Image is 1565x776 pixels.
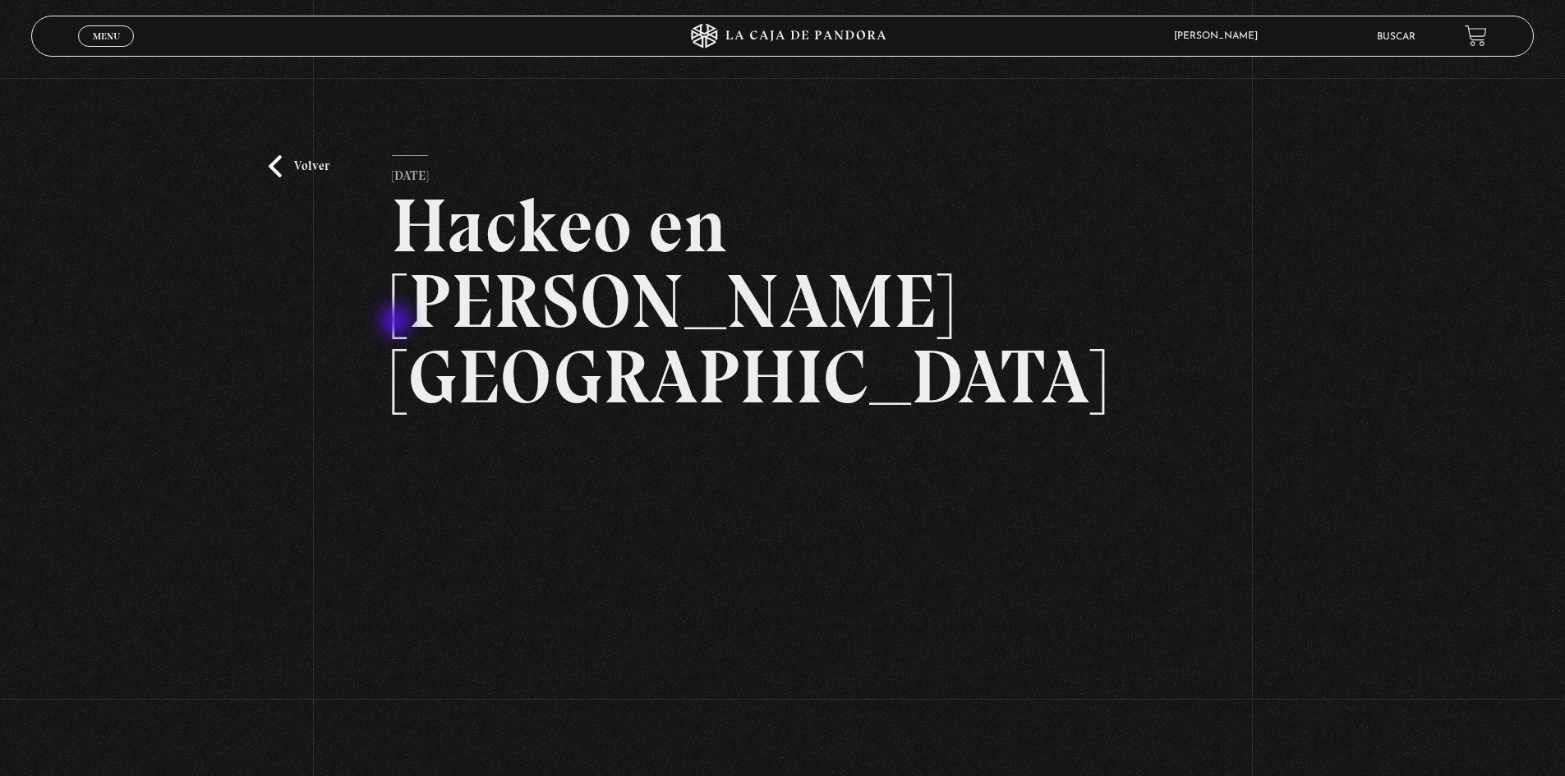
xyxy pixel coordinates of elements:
a: Buscar [1377,32,1415,42]
span: Menu [93,31,120,41]
h2: Hackeo en [PERSON_NAME][GEOGRAPHIC_DATA] [392,188,1173,415]
a: Volver [269,155,329,177]
span: [PERSON_NAME] [1166,31,1274,41]
span: Cerrar [87,45,126,57]
p: [DATE] [392,155,428,188]
a: View your shopping cart [1465,25,1487,47]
